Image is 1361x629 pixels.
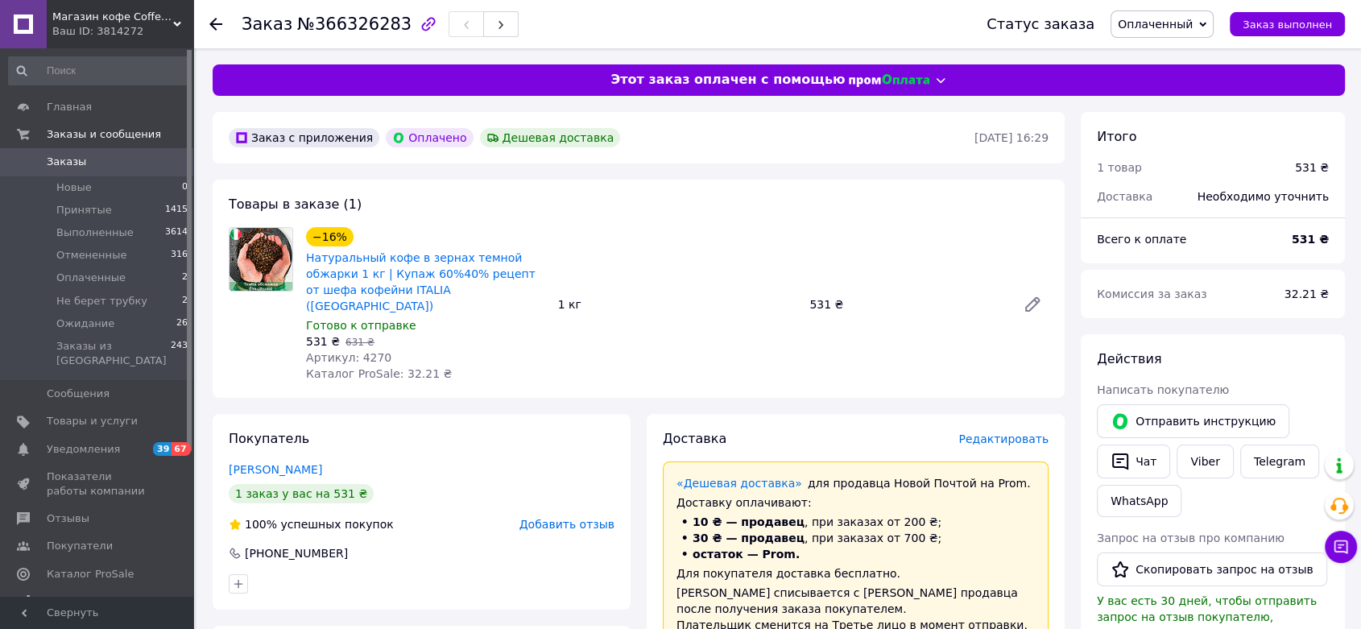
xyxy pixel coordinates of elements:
span: Заказ выполнен [1243,19,1332,31]
span: 100% [245,518,277,531]
div: успешных покупок [229,516,394,532]
div: Статус заказа [987,16,1094,32]
span: остаток — Prom. [693,548,800,561]
span: Заказ [242,14,292,34]
span: Доставка [663,431,726,446]
time: [DATE] 16:29 [974,131,1049,144]
input: Поиск [8,56,189,85]
a: «Дешевая доставка» [676,477,802,490]
div: 531 ₴ [1295,159,1329,176]
span: Добавить отзыв [519,518,614,531]
span: №366326283 [297,14,412,34]
span: Итого [1097,129,1136,144]
div: Необходимо уточнить [1188,179,1338,214]
span: Магазин кофе Coffee Choice [52,10,173,24]
span: 243 [171,339,188,368]
button: Отправить инструкцию [1097,404,1289,438]
a: WhatsApp [1097,485,1181,517]
div: 1 заказ у вас на 531 ₴ [229,484,374,503]
span: Каталог ProSale: 32.21 ₴ [306,367,452,380]
a: Редактировать [1016,288,1049,321]
span: Комиссия за заказ [1097,288,1207,300]
span: Запрос на отзыв про компанию [1097,532,1284,544]
span: Главная [47,100,92,114]
span: Выполненные [56,226,134,240]
span: Готово к отправке [306,319,416,332]
span: Заказы и сообщения [47,127,161,142]
div: Вернуться назад [209,16,222,32]
span: Действия [1097,351,1161,366]
div: Для покупателя доставка бесплатно. [676,565,1035,581]
span: Ожидание [56,317,114,331]
img: Натуральный кофе в зернах темной обжарки 1 кг | Купаж 60%40% рецепт от шефа кофейни ITALIA (Турин) [230,228,292,291]
b: 531 ₴ [1292,233,1329,246]
button: Чат с покупателем [1325,531,1357,563]
span: 2 [182,271,188,285]
div: 1 кг [552,293,804,316]
span: Товары и услуги [47,414,138,428]
span: Артикул: 4270 [306,351,391,364]
button: Чат [1097,445,1170,478]
span: Сообщения [47,387,110,401]
span: Отмененные [56,248,126,263]
span: Редактировать [958,432,1049,445]
span: 1415 [165,203,188,217]
span: Уведомления [47,442,120,457]
span: 1 товар [1097,161,1142,174]
span: 0 [182,180,188,195]
li: , при заказах от 700 ₴; [676,530,1035,546]
span: 10 ₴ — продавец [693,515,805,528]
span: Заказы [47,155,86,169]
span: Покупатель [229,431,309,446]
div: [PHONE_NUMBER] [243,545,350,561]
span: Отзывы [47,511,89,526]
div: −16% [306,227,354,246]
button: Скопировать запрос на отзыв [1097,552,1327,586]
span: Всего к оплате [1097,233,1186,246]
span: 67 [172,442,190,456]
div: 531 ₴ [803,293,1010,316]
span: Товары в заказе (1) [229,197,362,212]
div: для продавца Новой Почтой на Prom. [676,475,1035,491]
span: 39 [153,442,172,456]
span: 631 ₴ [345,337,374,348]
span: Показатели работы компании [47,470,149,499]
span: Не берет трубку [56,294,147,308]
span: 30 ₴ — продавец [693,532,805,544]
span: Покупатели [47,539,113,553]
div: Ваш ID: 3814272 [52,24,193,39]
span: 3614 [165,226,188,240]
span: Написать покупателю [1097,383,1229,396]
a: Telegram [1240,445,1319,478]
span: 2 [182,294,188,308]
div: Заказ с приложения [229,128,379,147]
span: Заказы из [GEOGRAPHIC_DATA] [56,339,171,368]
span: 531 ₴ [306,335,340,348]
span: Каталог ProSale [47,567,134,581]
button: Заказ выполнен [1230,12,1345,36]
div: Дешевая доставка [480,128,621,147]
span: Оплаченный [1118,18,1193,31]
span: Принятые [56,203,112,217]
span: 316 [171,248,188,263]
span: Доставка [1097,190,1152,203]
li: , при заказах от 200 ₴; [676,514,1035,530]
a: [PERSON_NAME] [229,463,322,476]
div: Доставку оплачивают: [676,495,1035,511]
a: Натуральный кофе в зернах темной обжарки 1 кг | Купаж 60%40% рецепт от шефа кофейни ITALIA ([GEOG... [306,251,536,312]
span: Аналитика [47,594,106,609]
span: Новые [56,180,92,195]
span: 32.21 ₴ [1284,288,1329,300]
span: 26 [176,317,188,331]
a: Viber [1177,445,1233,478]
span: Оплаченные [56,271,126,285]
span: Этот заказ оплачен с помощью [610,71,845,89]
div: Оплачено [386,128,473,147]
